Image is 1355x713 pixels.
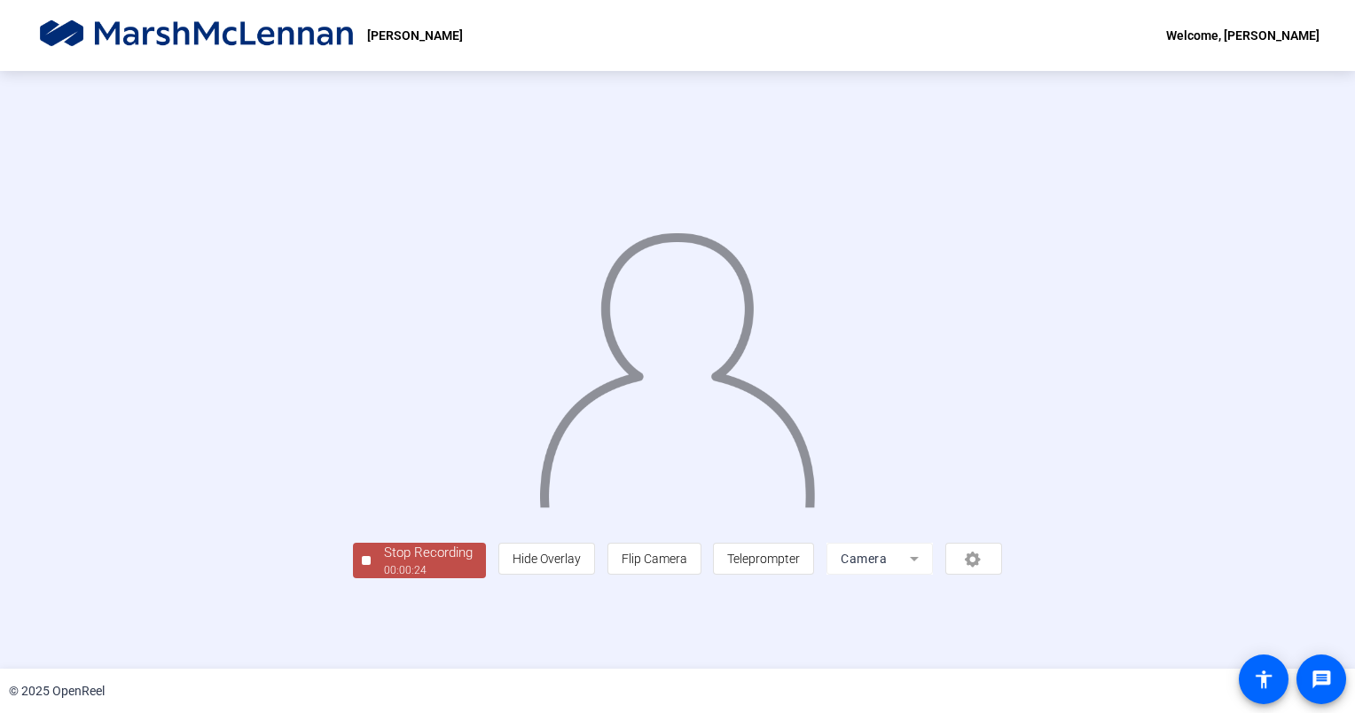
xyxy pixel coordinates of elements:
[513,552,581,566] span: Hide Overlay
[1253,669,1274,690] mat-icon: accessibility
[353,543,486,579] button: Stop Recording00:00:24
[727,552,800,566] span: Teleprompter
[498,543,595,575] button: Hide Overlay
[1311,669,1332,690] mat-icon: message
[537,215,818,507] img: overlay
[9,682,105,701] div: © 2025 OpenReel
[622,552,687,566] span: Flip Camera
[384,543,473,563] div: Stop Recording
[384,562,473,578] div: 00:00:24
[1166,25,1320,46] div: Welcome, [PERSON_NAME]
[367,25,463,46] p: [PERSON_NAME]
[713,543,814,575] button: Teleprompter
[35,18,358,53] img: OpenReel logo
[607,543,701,575] button: Flip Camera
